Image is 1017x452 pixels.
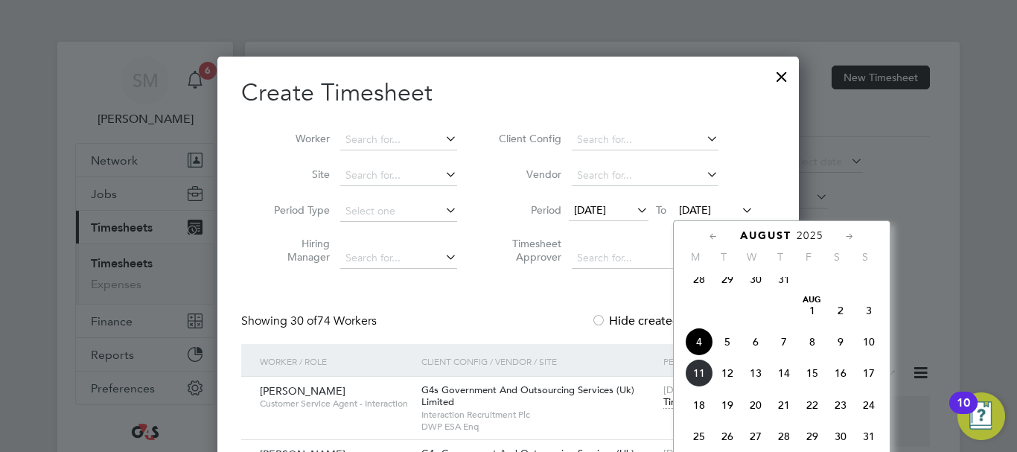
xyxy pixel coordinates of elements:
[685,328,713,356] span: 4
[770,265,798,293] span: 31
[798,296,826,325] span: 1
[713,422,742,451] span: 26
[770,328,798,356] span: 7
[418,344,660,378] div: Client Config / Vendor / Site
[798,422,826,451] span: 29
[685,422,713,451] span: 25
[572,165,718,186] input: Search for...
[679,203,711,217] span: [DATE]
[770,359,798,387] span: 14
[256,344,418,378] div: Worker / Role
[826,391,855,419] span: 23
[713,328,742,356] span: 5
[685,265,713,293] span: 28
[660,344,760,378] div: Period
[591,313,742,328] label: Hide created timesheets
[798,328,826,356] span: 8
[263,203,330,217] label: Period Type
[494,237,561,264] label: Timesheet Approver
[713,359,742,387] span: 12
[855,359,883,387] span: 17
[713,265,742,293] span: 29
[742,422,770,451] span: 27
[290,313,317,328] span: 30 of
[574,203,606,217] span: [DATE]
[572,248,718,269] input: Search for...
[663,383,732,396] span: [DATE] - [DATE]
[681,250,710,264] span: M
[855,296,883,325] span: 3
[742,391,770,419] span: 20
[740,229,791,242] span: August
[766,250,794,264] span: T
[494,132,561,145] label: Client Config
[421,383,634,409] span: G4s Government And Outsourcing Services (Uk) Limited
[710,250,738,264] span: T
[241,77,775,109] h2: Create Timesheet
[851,250,879,264] span: S
[263,237,330,264] label: Hiring Manager
[685,359,713,387] span: 11
[494,203,561,217] label: Period
[260,398,410,410] span: Customer Service Agent - Interaction
[798,391,826,419] span: 22
[241,313,380,329] div: Showing
[826,422,855,451] span: 30
[340,248,457,269] input: Search for...
[798,359,826,387] span: 15
[742,265,770,293] span: 30
[797,229,823,242] span: 2025
[855,391,883,419] span: 24
[855,328,883,356] span: 10
[290,313,377,328] span: 74 Workers
[770,422,798,451] span: 28
[340,130,457,150] input: Search for...
[957,392,1005,440] button: Open Resource Center, 10 new notifications
[826,359,855,387] span: 16
[494,168,561,181] label: Vendor
[826,296,855,325] span: 2
[421,409,656,421] span: Interaction Recruitment Plc
[855,422,883,451] span: 31
[685,391,713,419] span: 18
[340,165,457,186] input: Search for...
[798,296,826,304] span: Aug
[742,359,770,387] span: 13
[263,132,330,145] label: Worker
[957,403,970,422] div: 10
[421,421,656,433] span: DWP ESA Enq
[572,130,718,150] input: Search for...
[340,201,457,222] input: Select one
[260,384,345,398] span: [PERSON_NAME]
[823,250,851,264] span: S
[263,168,330,181] label: Site
[794,250,823,264] span: F
[770,391,798,419] span: 21
[742,328,770,356] span: 6
[663,395,745,409] span: Timesheet created
[713,391,742,419] span: 19
[826,328,855,356] span: 9
[738,250,766,264] span: W
[651,200,671,220] span: To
